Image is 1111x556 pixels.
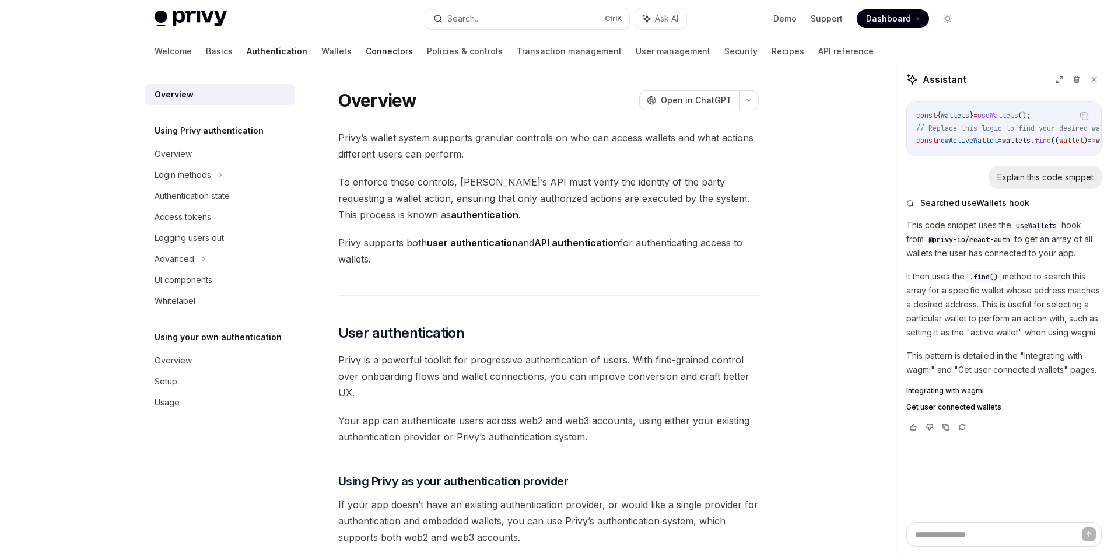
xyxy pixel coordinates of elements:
[772,37,804,65] a: Recipes
[1059,136,1084,145] span: wallet
[145,392,295,413] a: Usage
[818,37,874,65] a: API reference
[916,136,937,145] span: const
[155,252,194,266] div: Advanced
[906,386,1102,396] a: Integrating with wagmi
[635,8,686,29] button: Ask AI
[916,111,937,120] span: const
[338,496,759,545] span: If your app doesn’t have an existing authentication provider, or would like a single provider for...
[605,14,622,23] span: Ctrl K
[155,189,230,203] div: Authentication state
[1077,109,1092,124] button: Copy the contents from the code block
[338,174,759,223] span: To enforce these controls, [PERSON_NAME]’s API must verify the identity of the party requesting a...
[155,37,192,65] a: Welcome
[451,209,518,221] strong: authentication
[321,37,352,65] a: Wallets
[517,37,622,65] a: Transaction management
[1031,136,1035,145] span: .
[1016,221,1057,230] span: useWallets
[155,273,212,287] div: UI components
[941,111,969,120] span: wallets
[866,13,911,25] span: Dashboard
[447,12,480,26] div: Search...
[1084,136,1088,145] span: )
[247,37,307,65] a: Authentication
[145,371,295,392] a: Setup
[145,186,295,207] a: Authentication state
[938,9,957,28] button: Toggle dark mode
[906,270,1102,340] p: It then uses the method to search this array for a specific wallet whose address matches a desire...
[969,272,998,282] span: .find()
[155,330,282,344] h5: Using your own authentication
[655,13,678,25] span: Ask AI
[145,228,295,249] a: Logging users out
[155,147,192,161] div: Overview
[969,111,973,120] span: }
[155,375,177,389] div: Setup
[906,386,984,396] span: Integrating with wagmi
[1051,136,1059,145] span: ((
[155,88,194,102] div: Overview
[906,218,1102,260] p: This code snippet uses the hook from to get an array of all wallets the user has connected to you...
[338,352,759,401] span: Privy is a powerful toolkit for progressive authentication of users. With fine-grained control ov...
[773,13,797,25] a: Demo
[145,350,295,371] a: Overview
[155,210,211,224] div: Access tokens
[155,124,264,138] h5: Using Privy authentication
[366,37,413,65] a: Connectors
[338,324,465,342] span: User authentication
[1002,136,1031,145] span: wallets
[155,168,211,182] div: Login methods
[145,144,295,165] a: Overview
[1088,136,1096,145] span: =>
[906,349,1102,377] p: This pattern is detailed in the "Integrating with wagmi" and "Get user connected wallets" pages.
[338,235,759,267] span: Privy supports both and for authenticating access to wallets.
[998,136,1002,145] span: =
[906,403,1001,412] span: Get user connected wallets
[1035,136,1051,145] span: find
[857,9,929,28] a: Dashboard
[155,231,224,245] div: Logging users out
[1082,527,1096,541] button: Send message
[928,235,1010,244] span: @privy-io/react-auth
[937,136,998,145] span: newActiveWallet
[997,172,1094,183] div: Explain this code snippet
[977,111,1018,120] span: useWallets
[427,237,518,249] strong: user authentication
[338,473,569,489] span: Using Privy as your authentication provider
[155,354,192,368] div: Overview
[155,294,195,308] div: Whitelabel
[155,11,227,27] img: light logo
[145,84,295,105] a: Overview
[1018,111,1031,120] span: ();
[636,37,710,65] a: User management
[155,396,180,410] div: Usage
[811,13,843,25] a: Support
[920,197,1029,209] span: Searched useWallets hook
[661,95,732,106] span: Open in ChatGPT
[973,111,977,120] span: =
[425,8,629,29] button: Search...CtrlK
[724,37,758,65] a: Security
[906,403,1102,412] a: Get user connected wallets
[145,291,295,312] a: Whitelabel
[534,237,619,249] strong: API authentication
[145,270,295,291] a: UI components
[427,37,503,65] a: Policies & controls
[923,72,966,86] span: Assistant
[639,90,739,110] button: Open in ChatGPT
[906,197,1102,209] button: Searched useWallets hook
[338,412,759,445] span: Your app can authenticate users across web2 and web3 accounts, using either your existing authent...
[338,90,417,111] h1: Overview
[338,130,759,162] span: Privy’s wallet system supports granular controls on who can access wallets and what actions diffe...
[206,37,233,65] a: Basics
[937,111,941,120] span: {
[145,207,295,228] a: Access tokens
